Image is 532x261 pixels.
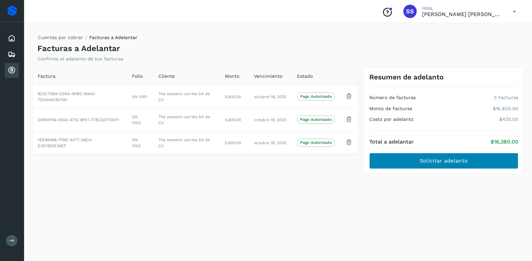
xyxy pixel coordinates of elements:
span: Estado [297,73,313,80]
h4: Monto de facturas [369,106,412,111]
h4: Costo por adelanto [369,116,413,122]
td: 823C70B9-CD64-4DBC-B4AE-7D3A44C82790 [32,85,127,108]
span: octubre 18, 2025 [254,94,286,99]
span: Monto [225,73,239,80]
td: 1EE89468-7FBE-4A77-A8CA-E3D1951E36EF [32,131,127,154]
div: Cuentas por cobrar [5,63,19,78]
a: Cuentas por cobrar [38,35,83,40]
span: Vencimiento [254,73,282,80]
span: Folio [132,73,143,80]
span: octubre 18, 2025 [254,117,286,122]
p: Confirma el adelanto de tus facturas [37,56,123,62]
h4: Número de facturas [369,95,416,100]
td: SN 1001 [127,85,153,108]
div: Inicio [5,31,19,46]
td: The western carries SA de CV [153,131,220,154]
p: $420.00 [499,116,518,122]
span: octubre 18, 2025 [254,141,286,145]
td: The western carries SA de CV [153,85,220,108]
p: Hola, [422,5,502,11]
p: Pago Autorizado [300,117,332,122]
p: Pago Autorizado [300,140,332,145]
div: Embarques [5,47,19,62]
p: Pago Autorizado [300,94,332,99]
td: 24900F94-5922-471E-8FE1-77BC5DF10D11 [32,108,127,131]
h3: Resumen de adelanto [369,73,444,81]
td: SN 1003 [127,108,153,131]
p: $16,380.00 [491,139,518,145]
h4: Facturas a Adelantar [37,44,120,53]
span: 5,600.00 [225,94,241,99]
td: The western carries SA de CV [153,108,220,131]
p: SOCORRO SILVIA NAVARRO ZAZUETA [422,11,502,17]
span: Facturas a Adelantar [89,35,137,40]
span: 5,600.00 [225,117,241,122]
button: Solicitar adelanto [369,153,518,169]
p: 3 Facturas [494,95,518,100]
nav: breadcrumb [37,34,137,44]
span: 5,600.00 [225,141,241,145]
p: $16,800.00 [493,106,518,111]
span: Solicitar adelanto [420,157,468,165]
span: Factura [38,73,55,80]
h4: Total a adelantar [369,139,414,145]
span: Cliente [158,73,175,80]
td: SN 1002 [127,131,153,154]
